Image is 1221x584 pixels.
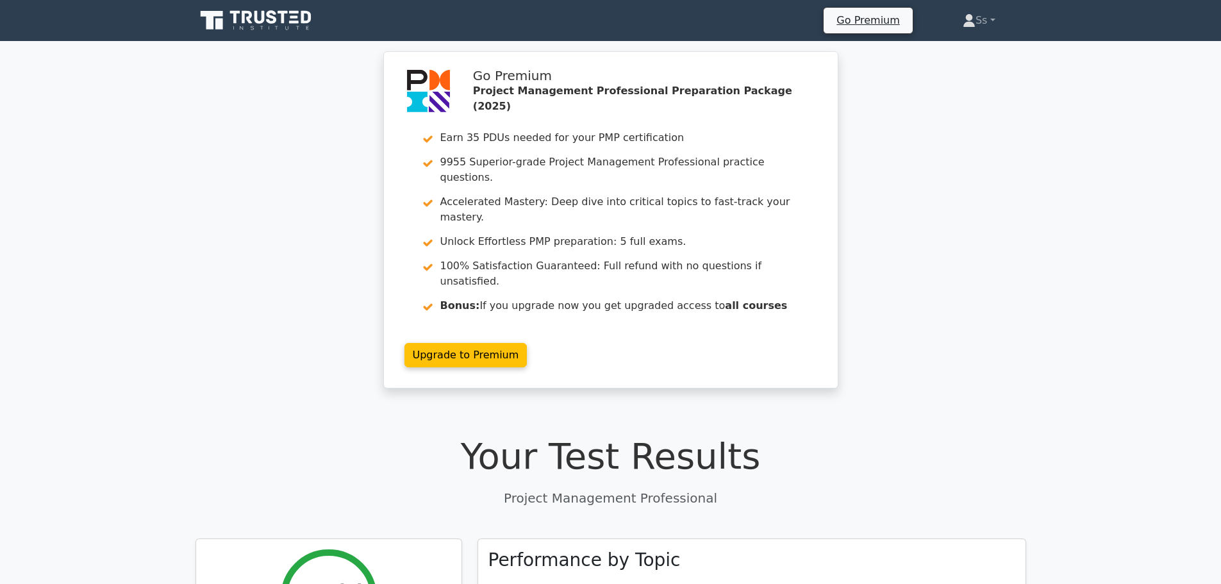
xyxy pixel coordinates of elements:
[195,435,1026,478] h1: Your Test Results
[829,12,907,29] a: Go Premium
[404,343,527,367] a: Upgrade to Premium
[932,8,1026,33] a: Ss
[195,488,1026,508] p: Project Management Professional
[488,549,681,571] h3: Performance by Topic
